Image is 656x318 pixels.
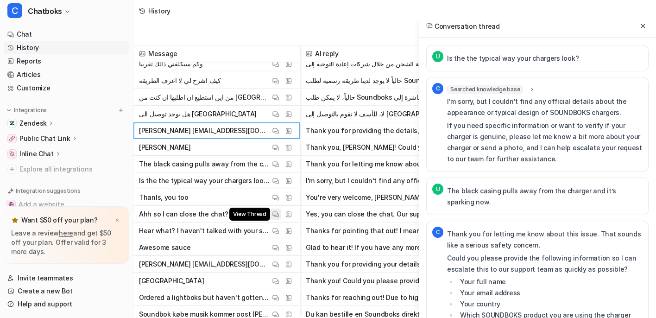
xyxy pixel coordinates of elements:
[139,106,257,122] p: هل يوجد توصيل الى [GEOGRAPHIC_DATA]
[306,156,486,172] button: Thank you for letting me know about this issue. That sounds like a serious safety concern. Could ...
[11,229,122,256] p: Leave a review and get $50 off your plan. Offer valid for 3 more days.
[426,21,500,31] h2: Conversation thread
[6,107,12,114] img: expand menu
[306,206,486,223] button: Yes, you can close the chat. Our support team will contact you via email as soon as possible. If ...
[139,223,270,239] p: Hear what? I haven't talked with your support team yet
[11,216,19,224] img: star
[28,5,62,18] span: Chatboks
[306,106,486,122] button: لا، للأسف لا نقوم بالتوصيل إلى [GEOGRAPHIC_DATA] حالياً. التوصيل متاح فقط إلى دول [GEOGRAPHIC_DAT...
[447,53,579,64] p: Is the the typical way your chargers look?
[432,51,443,62] span: U
[148,6,170,16] div: History
[229,208,270,221] span: View Thread
[139,206,228,223] p: Ahh so I can close the chat?
[4,298,129,311] a: Help and support
[432,83,443,94] span: C
[306,223,486,239] button: Thanks for pointing that out! I meant that our support team will reach out to you via email as so...
[139,72,221,89] p: كيف اشرح لي لا اعرف الطريقه
[4,28,129,41] a: Chat
[139,56,203,72] p: وكم سيكلفني ذالك تقريبا
[14,107,47,114] p: Integrations
[19,119,47,128] p: Zendesk
[139,189,189,206] p: Thanls, you too
[9,121,15,126] img: Zendesk
[306,89,486,106] button: حالياً، لا يمكن طلب Soundboks مباشرة إلى [GEOGRAPHIC_DATA]، حيث نوفر التوصيل فقط إلى أوروبا وأمري...
[7,3,22,18] span: C
[16,187,80,195] p: Integration suggestions
[139,139,190,156] p: [PERSON_NAME]
[4,82,129,95] a: Customize
[447,96,643,118] p: I'm sorry, but I couldn't find any official details about the appearance or typical design of SOU...
[139,172,270,189] p: Is the the typical way your chargers look?
[306,239,486,256] button: Glad to hear it! If you have any more questions or need further help, just let me know. Have a gr...
[8,202,14,207] img: Add a website
[4,41,129,54] a: History
[139,273,204,289] p: [GEOGRAPHIC_DATA]
[9,136,15,141] img: Public Chat Link
[457,276,643,287] li: Your full name
[306,256,486,273] button: Thank you for providing your details, [PERSON_NAME]! I've forwarded your request to our support t...
[114,217,120,223] img: x
[447,185,643,208] p: The black casing pulls away from the charger and it’s sparking now.
[139,89,270,106] p: من اين استطيع ان اطلبها ان كنت من [GEOGRAPHIC_DATA]
[270,209,281,220] button: View Thread
[118,107,124,114] img: menu_add.svg
[139,122,270,139] p: [PERSON_NAME] [EMAIL_ADDRESS][DOMAIN_NAME] USA Soundboks teamID 2052299. SN M2225141614
[457,299,643,310] li: Your country
[137,45,296,62] span: Message
[4,285,129,298] a: Create a new Bot
[7,165,17,174] img: explore all integrations
[21,216,98,225] p: Want $50 off your plan?
[432,227,443,238] span: C
[306,273,486,289] button: Thank you! Could you please provide your full name and the email address you used to place the or...
[4,106,50,115] button: Integrations
[306,189,486,206] button: You're very welcome, [PERSON_NAME]! If you need help in the future, just let us know. Have a fant...
[447,120,643,165] p: If you need specific information or want to verify if your charger is genuine, please let me know...
[4,163,129,176] a: Explore all integrations
[304,45,488,62] span: AI reply
[306,139,486,156] button: Thank you, [PERSON_NAME]! Could you please provide your email address, your country, which SOUNDB...
[447,85,523,94] span: Searched knowledge base
[4,197,129,212] button: Add a websiteAdd a website
[306,172,486,189] button: I'm sorry, but I couldn't find any official details about the appearance or typical design of SOU...
[306,72,486,89] button: حالياً لا يوجد لدينا طريقة رسمية لطلب Soundboks مباشرة إلى [GEOGRAPHIC_DATA]، ولكن يمكنك استخدام ...
[139,289,270,306] p: Ordered a lightboks but haven't gotten a confirmation
[306,122,486,139] button: Thank you for providing the details, [PERSON_NAME]. I've sent your case to our support team. One ...
[9,151,15,157] img: Inline Chat
[306,289,486,306] button: Thanks for reaching out! Due to high demand, Lightboks orders in the [GEOGRAPHIC_DATA] may be del...
[447,229,643,251] p: Thank you for letting me know about this issue. That sounds like a serious safety concern.
[432,184,443,195] span: U
[19,134,70,143] p: Public Chat Link
[4,272,129,285] a: Invite teammates
[59,229,73,237] a: here
[139,156,270,172] p: The black casing pulls away from the charger and it’s sparking now.
[19,162,126,177] span: Explore all integrations
[457,287,643,299] li: Your email address
[447,253,643,275] p: Could you please provide the following information so I can escalate this to our support team as ...
[139,239,190,256] p: Awesome sauce
[19,149,54,159] p: Inline Chat
[4,55,129,68] a: Reports
[139,256,270,273] p: [PERSON_NAME] [EMAIL_ADDRESS][DOMAIN_NAME]
[4,68,129,81] a: Articles
[306,56,486,72] button: لا توجد لدينا معلومات دقيقة حول تكلفة الشحن من خلال شركات إعادة التوجيه إلى [GEOGRAPHIC_DATA]. عا...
